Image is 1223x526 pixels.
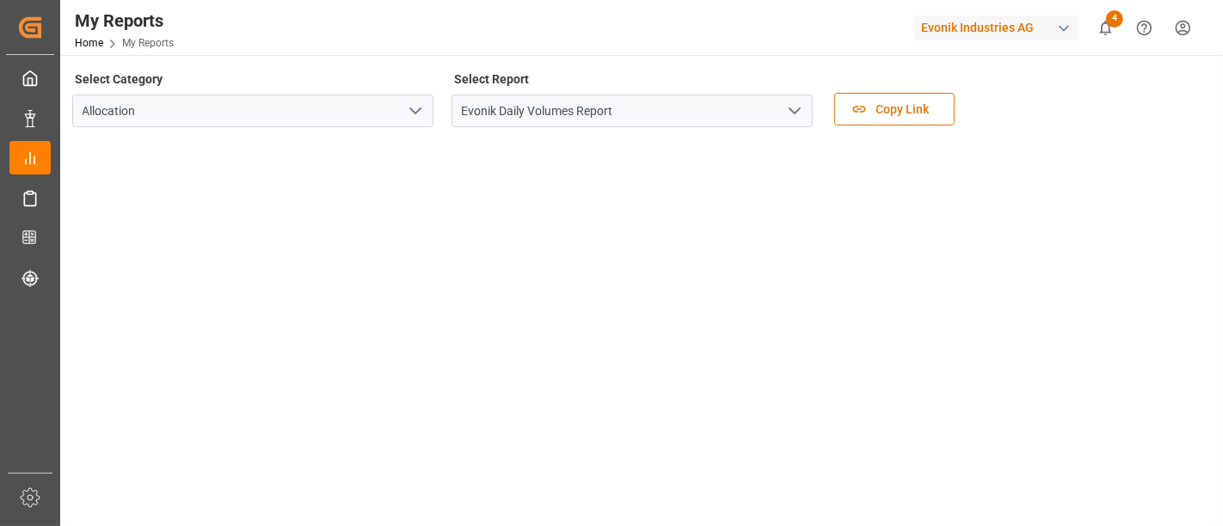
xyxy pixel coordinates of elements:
span: 4 [1106,10,1123,28]
button: show 4 new notifications [1086,9,1125,47]
button: Help Center [1125,9,1164,47]
button: open menu [781,98,807,125]
span: Copy Link [867,101,937,119]
input: Type to search/select [72,95,433,127]
label: Select Category [72,67,166,91]
button: Evonik Industries AG [914,11,1086,44]
div: My Reports [75,8,174,34]
button: open menu [402,98,427,125]
div: Evonik Industries AG [914,15,1079,40]
button: Copy Link [834,93,955,125]
a: Home [75,37,103,49]
label: Select Report [452,67,532,91]
input: Type to search/select [452,95,813,127]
